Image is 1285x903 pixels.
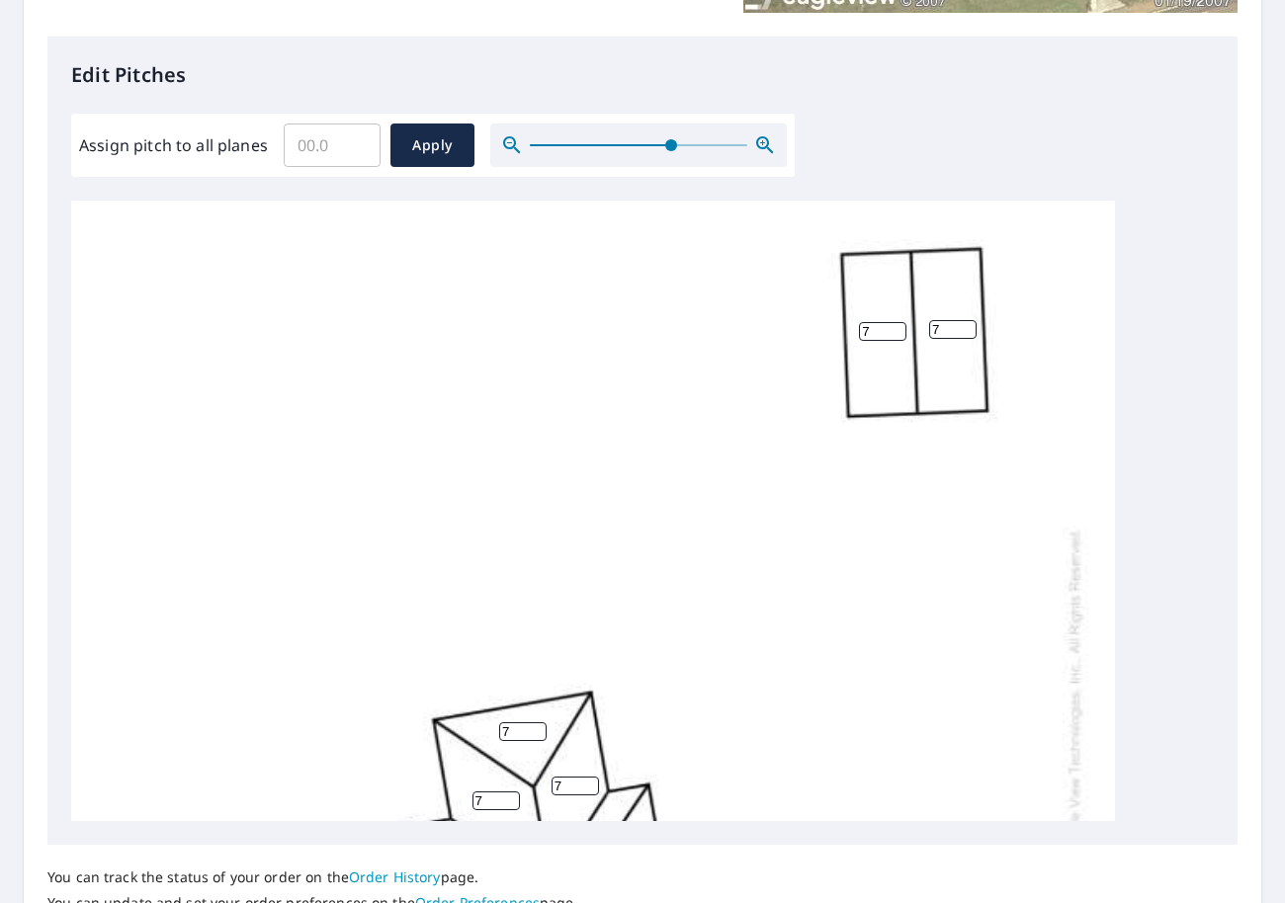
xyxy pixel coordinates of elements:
label: Assign pitch to all planes [79,133,268,157]
input: 00.0 [284,118,381,173]
span: Apply [406,133,459,158]
p: You can track the status of your order on the page. [47,868,578,886]
button: Apply [390,123,474,167]
p: Edit Pitches [71,60,1214,90]
a: Order History [349,867,441,886]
